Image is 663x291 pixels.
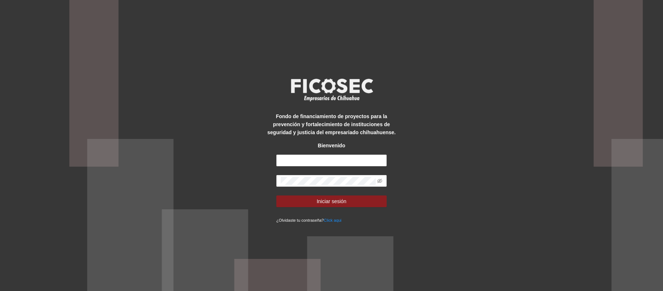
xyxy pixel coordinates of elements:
img: logo [286,76,377,103]
a: Click aqui [324,218,342,222]
span: Iniciar sesión [317,197,347,205]
small: ¿Olvidaste tu contraseña? [276,218,342,222]
span: eye-invisible [377,178,382,183]
strong: Bienvenido [318,143,345,148]
button: Iniciar sesión [276,195,387,207]
strong: Fondo de financiamiento de proyectos para la prevención y fortalecimiento de instituciones de seg... [267,113,395,135]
